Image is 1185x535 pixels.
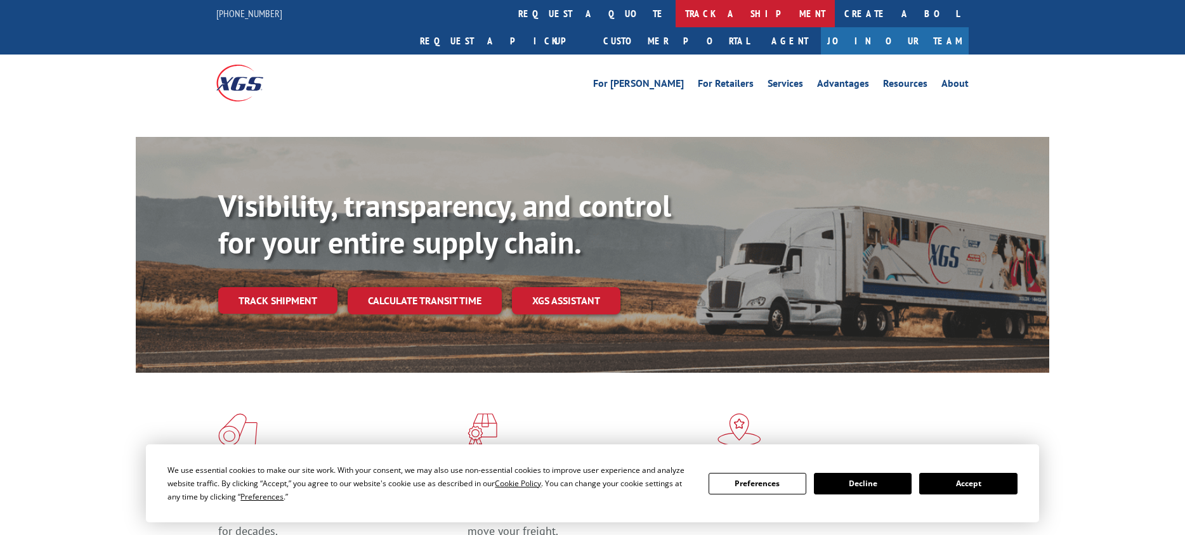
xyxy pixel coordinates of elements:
[759,27,821,55] a: Agent
[218,413,258,446] img: xgs-icon-total-supply-chain-intelligence-red
[146,444,1039,522] div: Cookie Consent Prompt
[941,79,969,93] a: About
[495,478,541,489] span: Cookie Policy
[348,287,502,314] a: Calculate transit time
[240,491,284,502] span: Preferences
[698,79,754,93] a: For Retailers
[821,27,969,55] a: Join Our Team
[216,7,282,20] a: [PHONE_NUMBER]
[218,287,337,314] a: Track shipment
[218,186,671,262] b: Visibility, transparency, and control for your entire supply chain.
[709,473,806,494] button: Preferences
[593,79,684,93] a: For [PERSON_NAME]
[468,413,497,446] img: xgs-icon-focused-on-flooring-red
[594,27,759,55] a: Customer Portal
[814,473,912,494] button: Decline
[512,287,620,314] a: XGS ASSISTANT
[919,473,1017,494] button: Accept
[883,79,927,93] a: Resources
[167,463,693,503] div: We use essential cookies to make our site work. With your consent, we may also use non-essential ...
[717,413,761,446] img: xgs-icon-flagship-distribution-model-red
[768,79,803,93] a: Services
[817,79,869,93] a: Advantages
[410,27,594,55] a: Request a pickup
